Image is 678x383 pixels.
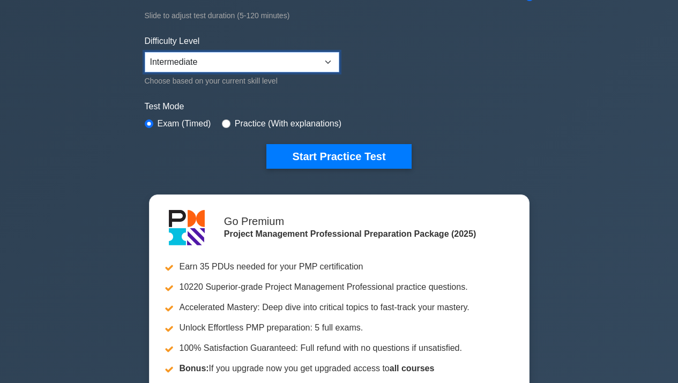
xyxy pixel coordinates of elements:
div: Slide to adjust test duration (5-120 minutes) [145,9,534,22]
label: Difficulty Level [145,35,200,48]
label: Test Mode [145,100,534,113]
label: Practice (With explanations) [235,117,341,130]
div: Choose based on your current skill level [145,74,339,87]
button: Start Practice Test [266,144,411,169]
label: Exam (Timed) [158,117,211,130]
